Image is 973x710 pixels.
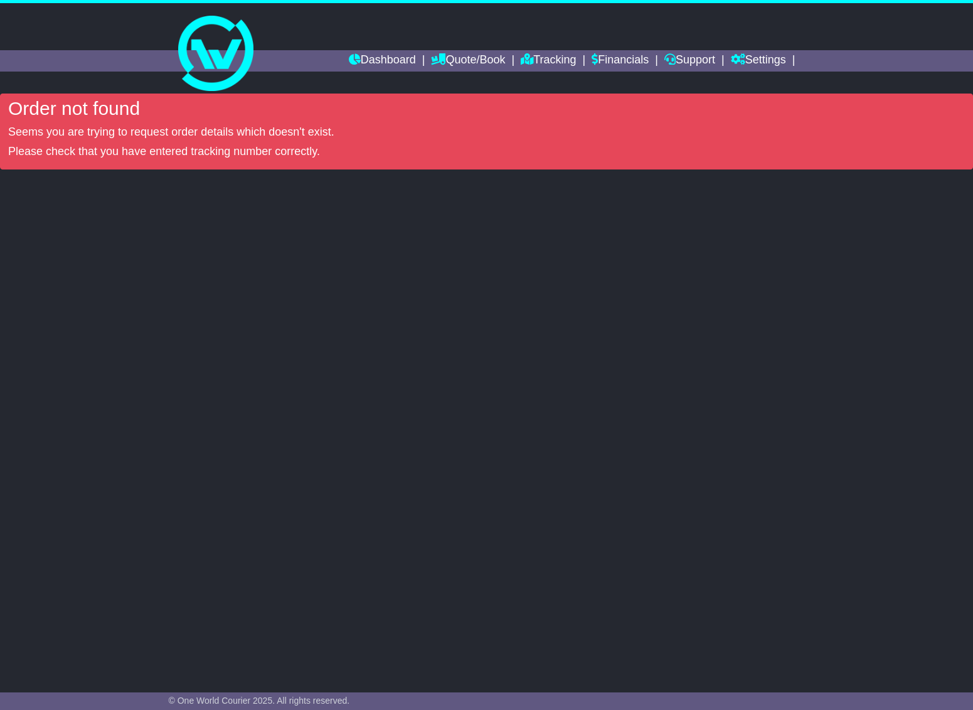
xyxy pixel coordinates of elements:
h4: Order not found [8,98,965,119]
a: Financials [592,50,649,72]
p: Seems you are trying to request order details which doesn't exist. [8,126,965,139]
a: Support [664,50,715,72]
a: Quote/Book [431,50,505,72]
p: Please check that you have entered tracking number correctly. [8,145,965,159]
a: Tracking [521,50,576,72]
a: Settings [731,50,786,72]
span: © One World Courier 2025. All rights reserved. [169,696,350,706]
a: Dashboard [349,50,416,72]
